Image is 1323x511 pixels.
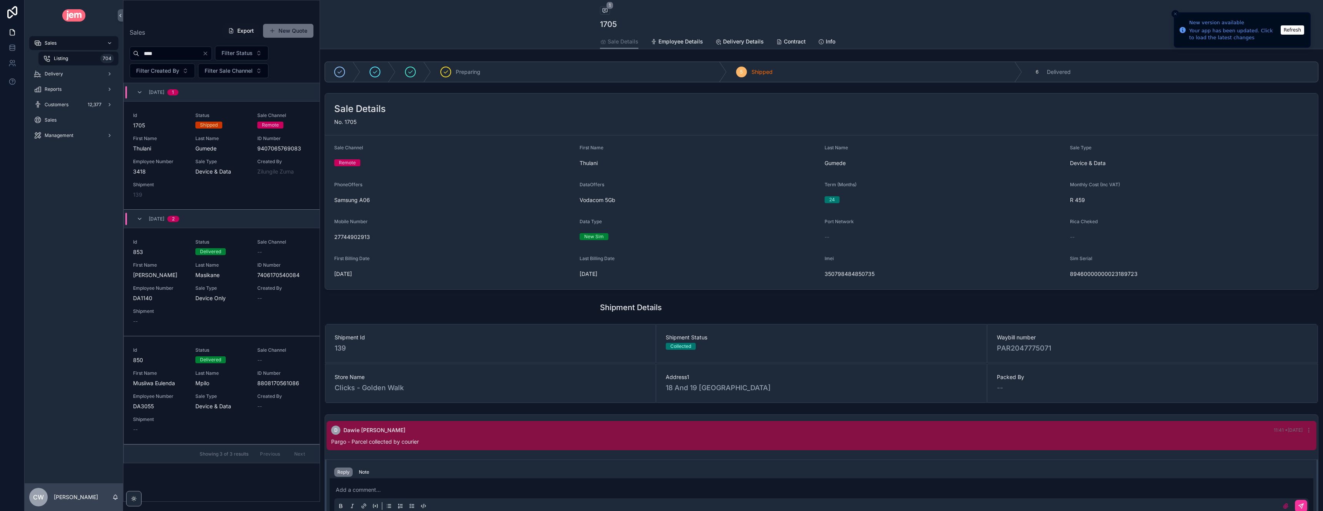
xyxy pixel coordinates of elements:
[133,379,186,387] span: Musiiwa Eulenda
[257,356,262,364] span: --
[825,182,856,187] span: Term (Months)
[829,196,835,203] div: 24
[257,294,262,302] span: --
[335,343,646,354] span: 139
[334,219,368,224] span: Mobile Number
[1036,69,1038,75] span: 6
[1281,25,1304,35] button: Refresh
[133,370,186,376] span: First Name
[195,271,248,279] span: Masikane
[600,19,617,30] h1: 1705
[343,426,405,434] span: Dawie [PERSON_NAME]
[85,100,104,109] div: 12,377
[1070,182,1120,187] span: Monthly Cost (Inc VAT)
[195,145,248,152] span: Gumede
[334,103,386,115] h2: Sale Details
[29,113,118,127] a: Sales
[606,2,613,9] span: 1
[29,67,118,81] a: Delivery
[133,168,186,175] span: 3418
[29,36,118,50] a: Sales
[124,102,320,210] a: Id1705StatusShippedSale ChannelRemoteFirst NameThulaniLast NameGumedeID Number9407065769083Employ...
[257,168,294,175] span: Zilungile Zuma
[149,89,164,95] span: [DATE]
[339,159,356,166] div: Remote
[257,145,310,152] span: 9407065769083
[200,248,221,255] div: Delivered
[133,347,186,353] span: Id
[222,24,260,38] button: Export
[257,402,262,410] span: --
[334,427,338,433] span: D
[825,270,875,278] span: 350798484850735
[666,334,977,341] span: Shipment Status
[331,438,419,445] span: Pargo - Parcel collected by courier
[715,35,764,50] a: Delivery Details
[334,255,370,261] span: First Billing Date
[133,262,186,268] span: First Name
[262,122,279,129] div: Remote
[200,356,221,363] div: Delivered
[335,382,646,393] span: Clicks - Golden Walk
[133,426,138,433] span: --
[133,112,186,119] span: Id
[658,38,703,45] span: Employee Details
[133,191,142,199] span: 139
[200,451,248,457] span: Showing 3 of 3 results
[29,129,118,142] a: Management
[130,63,195,78] button: Select Button
[334,145,363,150] span: Sale Channel
[195,294,248,302] span: Device Only
[133,248,186,256] span: 853
[200,122,218,129] div: Shipped
[133,182,186,188] span: Shipment
[133,317,138,325] span: --
[584,233,604,240] div: New Sim
[45,132,73,139] span: Management
[133,239,186,245] span: Id
[784,38,806,45] span: Contract
[133,402,186,410] span: DA3055
[33,493,44,502] span: CW
[257,159,310,165] span: Created By
[29,98,118,112] a: Customers12,377
[334,119,357,125] span: No. 1705
[1070,255,1092,261] span: Sim Serial
[257,347,310,353] span: Sale Channel
[172,89,174,95] div: 1
[257,370,310,376] span: ID Number
[25,31,123,152] div: scrollable content
[133,135,186,142] span: First Name
[45,71,63,77] span: Delivery
[825,159,1064,167] span: Gumede
[133,145,186,152] span: Thulani
[359,469,369,475] div: Note
[195,135,248,142] span: Last Name
[198,63,268,78] button: Select Button
[825,255,834,261] span: Imei
[1070,159,1309,167] span: Device & Data
[334,233,573,241] span: 27744902913
[263,24,313,38] button: New Quote
[222,49,253,57] span: Filter Status
[133,122,186,129] span: 1705
[257,271,310,279] span: 7406170540084
[257,112,310,119] span: Sale Channel
[257,239,310,245] span: Sale Channel
[608,38,638,45] span: Sale Details
[45,117,57,123] span: Sales
[130,28,145,37] span: Sales
[335,334,646,341] span: Shipment Id
[257,379,310,387] span: 8808170561086
[1070,270,1309,278] span: 89460000000023189723
[100,54,114,63] div: 704
[195,239,248,245] span: Status
[1171,10,1179,18] button: Close toast
[195,168,248,175] span: Device & Data
[580,182,604,187] span: DataOffers
[334,182,362,187] span: PhoneOffers
[38,52,118,65] a: Listing704
[195,347,248,353] span: Status
[133,285,186,291] span: Employee Number
[1070,233,1075,241] span: --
